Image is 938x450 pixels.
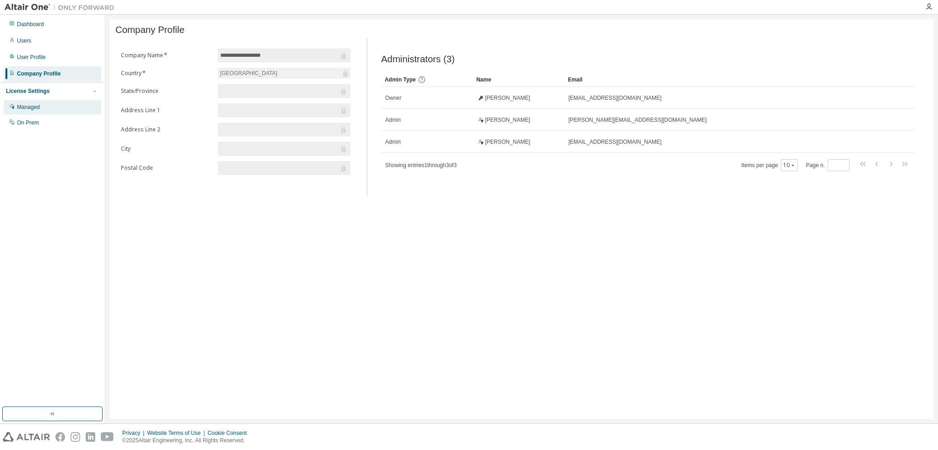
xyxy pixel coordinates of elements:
div: On Prem [17,119,39,126]
label: Country [121,70,213,77]
div: Name [476,72,561,87]
span: [PERSON_NAME] [485,138,530,146]
div: Email [568,72,889,87]
span: [PERSON_NAME] [485,116,530,124]
div: User Profile [17,54,46,61]
img: linkedin.svg [86,432,95,442]
p: © 2025 Altair Engineering, Inc. All Rights Reserved. [122,437,252,445]
label: Postal Code [121,164,213,172]
div: [GEOGRAPHIC_DATA] [218,68,278,78]
div: Cookie Consent [207,429,252,437]
img: Altair One [5,3,119,12]
img: facebook.svg [55,432,65,442]
span: [EMAIL_ADDRESS][DOMAIN_NAME] [568,138,661,146]
span: Admin Type [385,76,416,83]
span: Admin [385,116,401,124]
label: City [121,145,213,152]
div: Privacy [122,429,147,437]
img: altair_logo.svg [3,432,50,442]
span: Administrators (3) [381,54,455,65]
span: Items per page [742,159,798,171]
span: Owner [385,94,401,102]
span: Page n. [806,159,850,171]
label: Address Line 2 [121,126,213,133]
div: Managed [17,103,40,111]
span: Admin [385,138,401,146]
div: Users [17,37,31,44]
span: [PERSON_NAME][EMAIL_ADDRESS][DOMAIN_NAME] [568,116,707,124]
div: License Settings [6,87,49,95]
div: Company Profile [17,70,60,77]
div: Dashboard [17,21,44,28]
img: instagram.svg [71,432,80,442]
button: 10 [783,162,796,169]
label: Company Name [121,52,213,59]
span: Showing entries 1 through 3 of 3 [385,162,457,168]
div: Website Terms of Use [147,429,207,437]
img: youtube.svg [101,432,114,442]
span: [PERSON_NAME] [485,94,530,102]
label: State/Province [121,87,213,95]
div: [GEOGRAPHIC_DATA] [218,68,350,79]
span: [EMAIL_ADDRESS][DOMAIN_NAME] [568,94,661,102]
span: Company Profile [115,25,185,35]
label: Address Line 1 [121,107,213,114]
